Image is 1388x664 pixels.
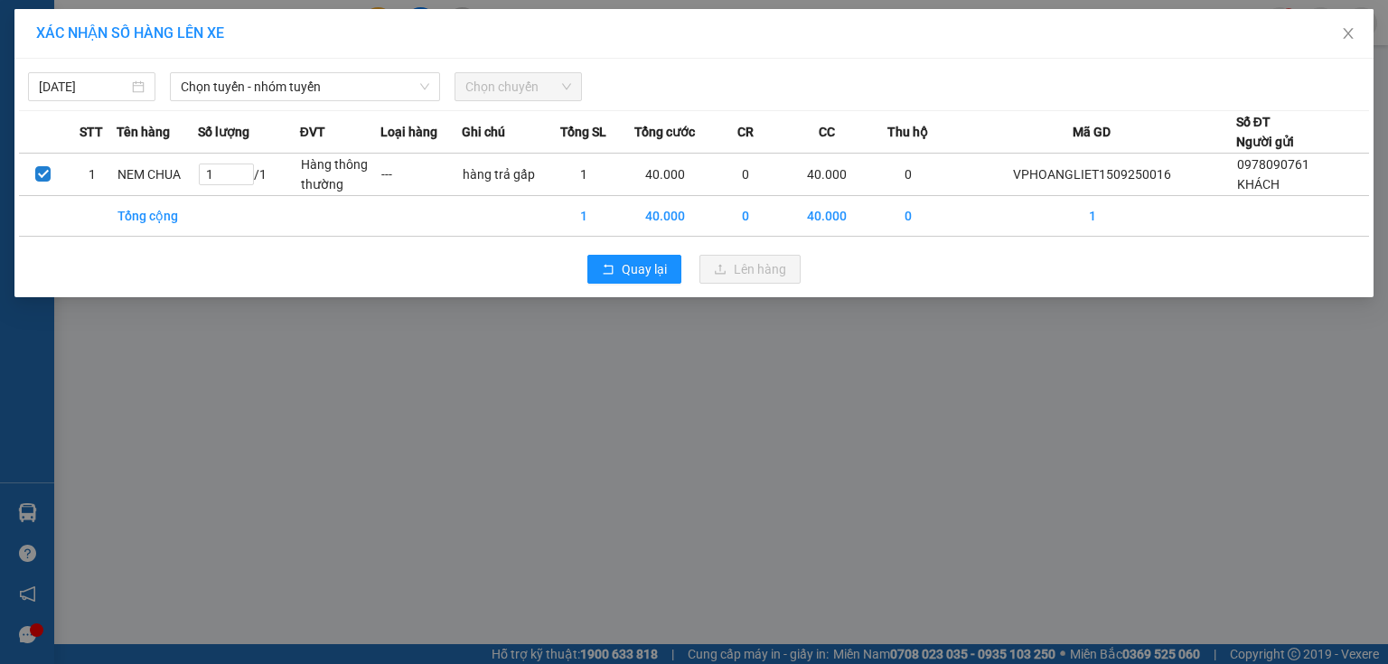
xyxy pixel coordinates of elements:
span: Thu hộ [887,122,928,142]
td: 1 [68,154,117,196]
td: 1 [543,196,624,237]
td: 0 [867,154,949,196]
button: rollbackQuay lại [587,255,681,284]
td: 40.000 [624,196,706,237]
span: 0978090761 [1237,157,1309,172]
span: rollback [602,263,614,277]
td: VPHOANGLIET1509250016 [949,154,1236,196]
span: Quay lại [622,259,667,279]
span: STT [80,122,103,142]
td: Tổng cộng [117,196,198,237]
div: Số ĐT Người gửi [1236,112,1294,152]
button: uploadLên hàng [699,255,801,284]
td: --- [380,154,462,196]
td: 40.000 [624,154,706,196]
td: 40.000 [786,196,867,237]
span: Chọn chuyến [465,73,571,100]
span: ĐVT [300,122,325,142]
td: 0 [867,196,949,237]
span: KHÁCH [1237,177,1280,192]
td: / 1 [198,154,300,196]
span: down [419,81,430,92]
td: 0 [706,196,787,237]
td: hàng trả gấp [462,154,543,196]
span: Chọn tuyến - nhóm tuyến [181,73,429,100]
span: Ghi chú [462,122,505,142]
span: CR [737,122,754,142]
td: 1 [949,196,1236,237]
span: Tổng cước [634,122,695,142]
span: close [1341,26,1355,41]
span: CC [819,122,835,142]
input: 15/09/2025 [39,77,128,97]
button: Close [1323,9,1374,60]
span: Loại hàng [380,122,437,142]
td: 0 [706,154,787,196]
td: 40.000 [786,154,867,196]
span: Tổng SL [560,122,606,142]
td: 1 [543,154,624,196]
span: XÁC NHẬN SỐ HÀNG LÊN XE [36,24,224,42]
td: NEM CHUA [117,154,198,196]
span: Số lượng [198,122,249,142]
td: Hàng thông thường [300,154,381,196]
span: Mã GD [1073,122,1111,142]
span: Tên hàng [117,122,170,142]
